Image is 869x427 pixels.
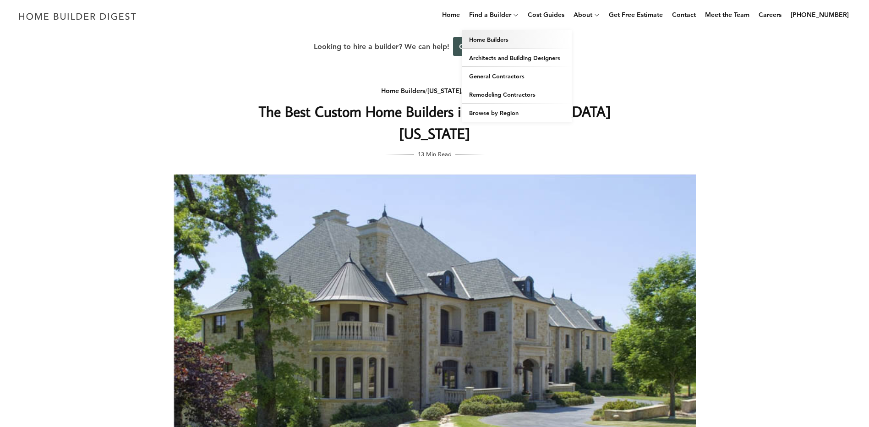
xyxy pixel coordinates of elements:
[462,85,572,104] a: Remodeling Contractors
[381,87,425,95] a: Home Builders
[15,7,141,25] img: Home Builder Digest
[462,49,572,67] a: Architects and Building Designers
[252,100,618,144] h1: The Best Custom Home Builders in [GEOGRAPHIC_DATA] [US_STATE]
[427,87,461,95] a: [US_STATE]
[462,30,572,49] a: Home Builders
[462,104,572,122] a: Browse by Region
[453,37,552,56] a: Get Recommendations
[418,149,452,159] span: 13 Min Read
[462,67,572,85] a: General Contractors
[252,85,618,97] div: / /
